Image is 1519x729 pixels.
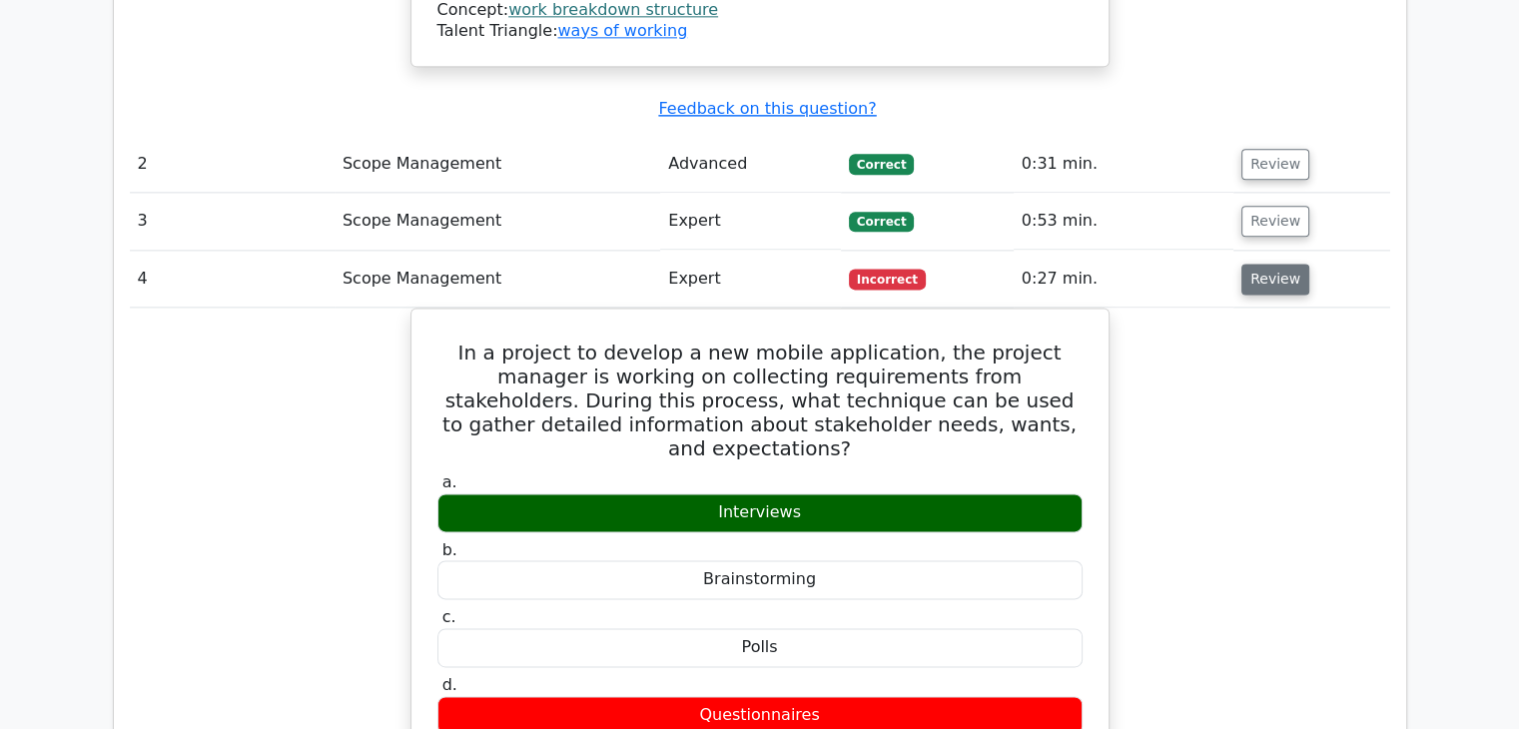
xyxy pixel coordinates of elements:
div: Polls [437,628,1083,667]
span: d. [442,675,457,694]
span: Incorrect [849,269,926,289]
span: Correct [849,154,914,174]
div: Brainstorming [437,560,1083,599]
span: a. [442,472,457,491]
h5: In a project to develop a new mobile application, the project manager is working on collecting re... [435,341,1085,460]
a: ways of working [557,21,687,40]
span: Correct [849,212,914,232]
button: Review [1241,264,1309,295]
td: 0:27 min. [1014,251,1233,308]
td: Scope Management [335,136,660,193]
span: b. [442,540,457,559]
button: Review [1241,149,1309,180]
td: Scope Management [335,193,660,250]
td: 0:31 min. [1014,136,1233,193]
span: c. [442,607,456,626]
td: Advanced [660,136,841,193]
td: 3 [130,193,335,250]
td: Expert [660,193,841,250]
td: Expert [660,251,841,308]
td: Scope Management [335,251,660,308]
td: 2 [130,136,335,193]
td: 4 [130,251,335,308]
a: Feedback on this question? [658,99,876,118]
button: Review [1241,206,1309,237]
td: 0:53 min. [1014,193,1233,250]
div: Interviews [437,493,1083,532]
